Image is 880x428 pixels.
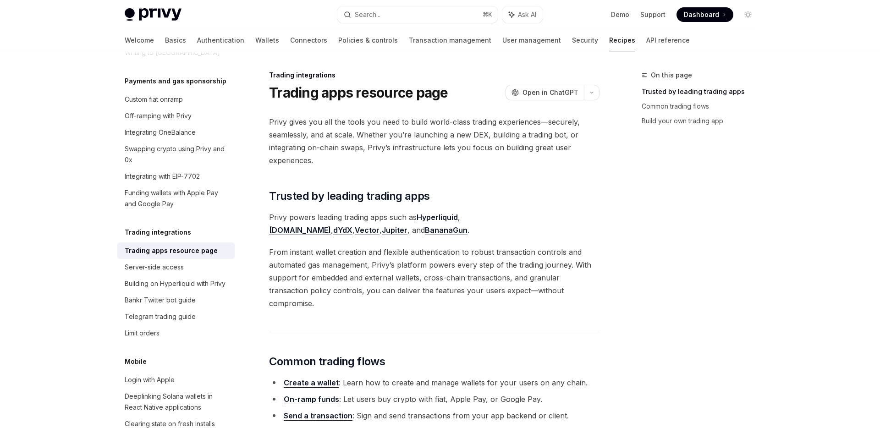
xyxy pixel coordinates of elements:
[572,29,598,51] a: Security
[518,10,536,19] span: Ask AI
[117,292,235,308] a: Bankr Twitter bot guide
[117,372,235,388] a: Login with Apple
[269,246,599,310] span: From instant wallet creation and flexible authentication to robust transaction controls and autom...
[125,278,225,289] div: Building on Hyperliquid with Privy
[269,409,599,422] li: : Sign and send transactions from your app backend or client.
[269,393,599,406] li: : Let users buy crypto with fiat, Apple Pay, or Google Pay.
[355,225,379,235] a: Vector
[676,7,733,22] a: Dashboard
[117,124,235,141] a: Integrating OneBalance
[502,6,543,23] button: Ask AI
[284,395,339,404] a: On-ramp funds
[425,225,467,235] a: BananaGun
[269,354,385,369] span: Common trading flows
[502,29,561,51] a: User management
[417,213,458,222] a: Hyperliquid
[382,225,407,235] a: Jupiter
[125,29,154,51] a: Welcome
[125,110,192,121] div: Off-ramping with Privy
[284,411,352,421] a: Send a transaction
[255,29,279,51] a: Wallets
[338,29,398,51] a: Policies & controls
[642,84,763,99] a: Trusted by leading trading apps
[117,91,235,108] a: Custom fiat onramp
[117,275,235,292] a: Building on Hyperliquid with Privy
[269,211,599,236] span: Privy powers leading trading apps such as , , , , , and .
[642,114,763,128] a: Build your own trading app
[125,227,191,238] h5: Trading integrations
[269,71,599,80] div: Trading integrations
[125,262,184,273] div: Server-side access
[125,328,159,339] div: Limit orders
[284,378,339,388] a: Create a wallet
[337,6,498,23] button: Search...⌘K
[125,356,147,367] h5: Mobile
[125,143,229,165] div: Swapping crypto using Privy and 0x
[642,99,763,114] a: Common trading flows
[117,108,235,124] a: Off-ramping with Privy
[117,185,235,212] a: Funding wallets with Apple Pay and Google Pay
[125,391,229,413] div: Deeplinking Solana wallets in React Native applications
[483,11,492,18] span: ⌘ K
[125,8,181,21] img: light logo
[269,84,448,101] h1: Trading apps resource page
[117,141,235,168] a: Swapping crypto using Privy and 0x
[611,10,629,19] a: Demo
[355,9,380,20] div: Search...
[125,311,196,322] div: Telegram trading guide
[269,376,599,389] li: : Learn how to create and manage wallets for your users on any chain.
[409,29,491,51] a: Transaction management
[646,29,690,51] a: API reference
[117,308,235,325] a: Telegram trading guide
[640,10,665,19] a: Support
[741,7,755,22] button: Toggle dark mode
[609,29,635,51] a: Recipes
[125,94,183,105] div: Custom fiat onramp
[125,76,226,87] h5: Payments and gas sponsorship
[117,242,235,259] a: Trading apps resource page
[125,127,196,138] div: Integrating OneBalance
[125,171,200,182] div: Integrating with EIP-7702
[125,245,218,256] div: Trading apps resource page
[684,10,719,19] span: Dashboard
[651,70,692,81] span: On this page
[117,325,235,341] a: Limit orders
[125,295,196,306] div: Bankr Twitter bot guide
[269,225,331,235] a: [DOMAIN_NAME]
[117,168,235,185] a: Integrating with EIP-7702
[333,225,352,235] a: dYdX
[506,85,584,100] button: Open in ChatGPT
[117,259,235,275] a: Server-side access
[197,29,244,51] a: Authentication
[269,189,429,203] span: Trusted by leading trading apps
[290,29,327,51] a: Connectors
[125,374,175,385] div: Login with Apple
[522,88,578,97] span: Open in ChatGPT
[269,115,599,167] span: Privy gives you all the tools you need to build world-class trading experiences—securely, seamles...
[165,29,186,51] a: Basics
[125,187,229,209] div: Funding wallets with Apple Pay and Google Pay
[117,388,235,416] a: Deeplinking Solana wallets in React Native applications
